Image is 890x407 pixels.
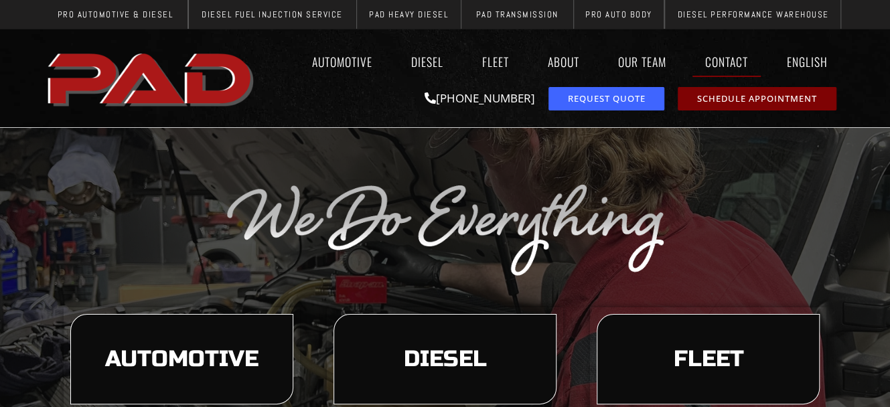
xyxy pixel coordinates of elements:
[425,90,535,106] a: [PHONE_NUMBER]
[261,46,847,77] nav: Menu
[105,348,258,371] span: Automotive
[224,178,666,277] img: The image displays the phrase "We Do Everything" in a silver, cursive font on a transparent backg...
[398,46,456,77] a: Diesel
[673,348,743,371] span: Fleet
[697,94,817,103] span: Schedule Appointment
[333,314,557,405] a: learn more about our diesel services
[70,314,293,405] a: learn more about our automotive services
[476,10,559,19] span: PAD Transmission
[469,46,522,77] a: Fleet
[692,46,761,77] a: Contact
[774,46,847,77] a: English
[403,348,486,371] span: Diesel
[58,10,173,19] span: Pro Automotive & Diesel
[585,10,652,19] span: Pro Auto Body
[605,46,679,77] a: Our Team
[299,46,385,77] a: Automotive
[597,314,820,405] a: learn more about our fleet services
[677,10,828,19] span: Diesel Performance Warehouse
[202,10,343,19] span: Diesel Fuel Injection Service
[44,42,261,114] img: The image shows the word "PAD" in bold, red, uppercase letters with a slight shadow effect.
[567,94,645,103] span: Request Quote
[535,46,592,77] a: About
[548,87,664,110] a: request a service or repair quote
[44,42,261,114] a: pro automotive and diesel home page
[369,10,448,19] span: PAD Heavy Diesel
[678,87,836,110] a: schedule repair or service appointment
